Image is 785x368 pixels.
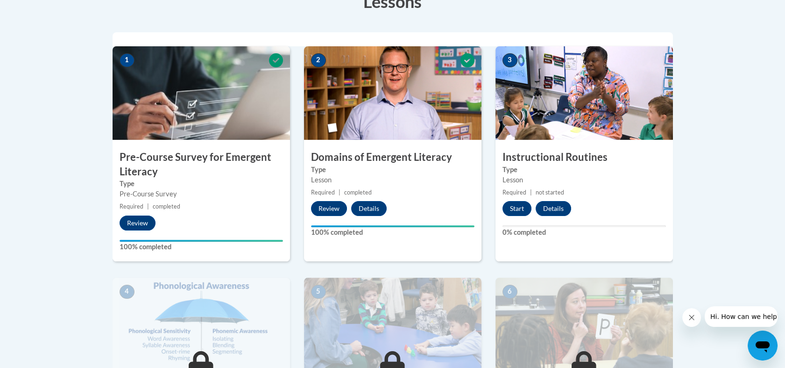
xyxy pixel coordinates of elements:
label: Type [120,179,283,189]
span: Required [120,203,143,210]
label: 100% completed [120,242,283,252]
span: | [530,189,532,196]
span: completed [153,203,180,210]
span: Required [311,189,335,196]
span: | [147,203,149,210]
span: not started [536,189,564,196]
div: Your progress [311,225,474,227]
button: Details [351,201,387,216]
button: Review [311,201,347,216]
span: Required [502,189,526,196]
h3: Domains of Emergent Literacy [304,150,481,165]
img: Course Image [113,46,290,140]
h3: Instructional Routines [495,150,673,165]
span: completed [344,189,372,196]
span: 5 [311,285,326,299]
span: | [339,189,340,196]
span: 3 [502,53,517,67]
label: 0% completed [502,227,666,238]
label: Type [502,165,666,175]
iframe: Message from company [705,306,778,327]
span: 4 [120,285,134,299]
label: Type [311,165,474,175]
div: Lesson [311,175,474,185]
span: 1 [120,53,134,67]
button: Review [120,216,156,231]
button: Start [502,201,531,216]
div: Lesson [502,175,666,185]
iframe: Button to launch messaging window [748,331,778,361]
iframe: Close message [682,308,701,327]
span: 2 [311,53,326,67]
label: 100% completed [311,227,474,238]
button: Details [536,201,571,216]
div: Your progress [120,240,283,242]
h3: Pre-Course Survey for Emergent Literacy [113,150,290,179]
span: 6 [502,285,517,299]
img: Course Image [495,46,673,140]
div: Pre-Course Survey [120,189,283,199]
span: Hi. How can we help? [6,7,76,14]
img: Course Image [304,46,481,140]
